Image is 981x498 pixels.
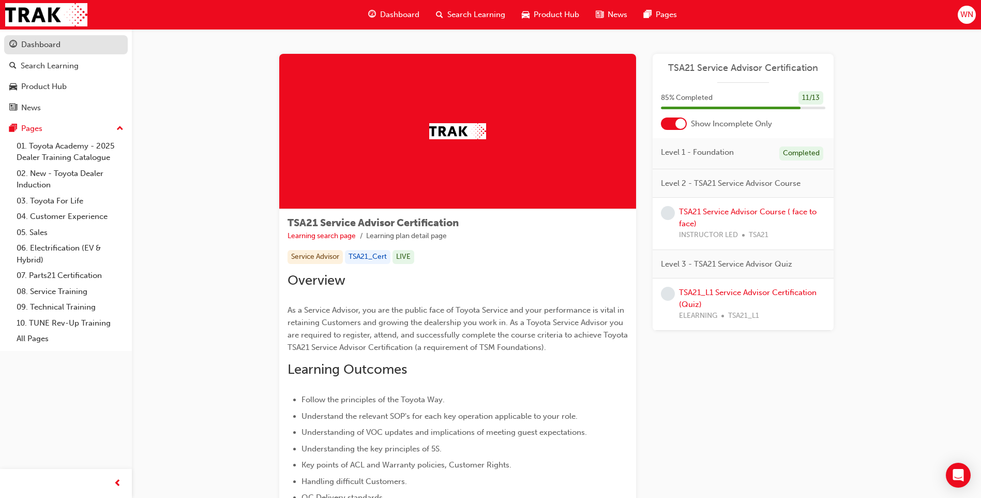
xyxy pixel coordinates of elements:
[679,229,738,241] span: INSTRUCTOR LED
[9,82,17,92] span: car-icon
[288,272,345,288] span: Overview
[522,8,530,21] span: car-icon
[301,412,578,421] span: Understand the relevant SOP's for each key operation applicable to your role.
[368,8,376,21] span: guage-icon
[21,39,61,51] div: Dashboard
[661,258,792,270] span: Level 3 - TSA21 Service Advisor Quiz
[429,123,486,139] img: Trak
[596,8,603,21] span: news-icon
[288,305,630,352] span: As a Service Advisor, you are the public face of Toyota Service and your performance is vital in ...
[644,8,652,21] span: pages-icon
[9,104,17,113] span: news-icon
[661,92,713,104] span: 85 % Completed
[679,288,817,309] a: TSA21_L1 Service Advisor Certification (Quiz)
[12,240,128,268] a: 06. Electrification (EV & Hybrid)
[728,310,759,322] span: TSA21_L1
[4,56,128,76] a: Search Learning
[21,81,67,93] div: Product Hub
[661,206,675,220] span: learningRecordVerb_NONE-icon
[288,361,407,377] span: Learning Outcomes
[5,3,87,26] img: Trak
[12,138,128,166] a: 01. Toyota Academy - 2025 Dealer Training Catalogue
[301,395,445,404] span: Follow the principles of the Toyota Way.
[12,225,128,241] a: 05. Sales
[380,9,419,21] span: Dashboard
[447,9,505,21] span: Search Learning
[301,477,407,486] span: Handling difficult Customers.
[958,6,976,24] button: WN
[749,229,768,241] span: TSA21
[636,4,685,25] a: pages-iconPages
[4,119,128,138] button: Pages
[514,4,587,25] a: car-iconProduct Hub
[656,9,677,21] span: Pages
[12,284,128,300] a: 08. Service Training
[436,8,443,21] span: search-icon
[679,310,717,322] span: ELEARNING
[12,315,128,331] a: 10. TUNE Rev-Up Training
[960,9,973,21] span: WN
[661,62,825,74] a: TSA21 Service Advisor Certification
[4,33,128,119] button: DashboardSearch LearningProduct HubNews
[946,463,971,488] div: Open Intercom Messenger
[21,60,79,72] div: Search Learning
[428,4,514,25] a: search-iconSearch Learning
[4,77,128,96] a: Product Hub
[301,428,587,437] span: Understanding of VOC updates and implications of meeting guest expectations.
[116,122,124,136] span: up-icon
[301,460,511,470] span: Key points of ACL and Warranty policies, Customer Rights.
[679,207,817,228] a: TSA21 Service Advisor Course ( face to face)
[661,287,675,301] span: learningRecordVerb_NONE-icon
[12,299,128,315] a: 09. Technical Training
[12,331,128,347] a: All Pages
[661,147,734,158] span: Level 1 - Foundation
[587,4,636,25] a: news-iconNews
[9,40,17,50] span: guage-icon
[288,217,459,229] span: TSA21 Service Advisor Certification
[4,98,128,118] a: News
[534,9,579,21] span: Product Hub
[12,209,128,225] a: 04. Customer Experience
[21,102,41,114] div: News
[288,231,356,240] a: Learning search page
[366,230,447,242] li: Learning plan detail page
[4,35,128,54] a: Dashboard
[12,166,128,193] a: 02. New - Toyota Dealer Induction
[779,147,823,160] div: Completed
[288,250,343,264] div: Service Advisor
[301,444,442,453] span: Understanding the key principles of 5S.
[9,62,17,71] span: search-icon
[393,250,414,264] div: LIVE
[360,4,428,25] a: guage-iconDashboard
[21,123,42,135] div: Pages
[114,477,122,490] span: prev-icon
[12,268,128,284] a: 07. Parts21 Certification
[345,250,390,264] div: TSA21_Cert
[608,9,627,21] span: News
[9,124,17,134] span: pages-icon
[798,91,823,105] div: 11 / 13
[691,118,772,130] span: Show Incomplete Only
[12,193,128,209] a: 03. Toyota For Life
[661,178,801,189] span: Level 2 - TSA21 Service Advisor Course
